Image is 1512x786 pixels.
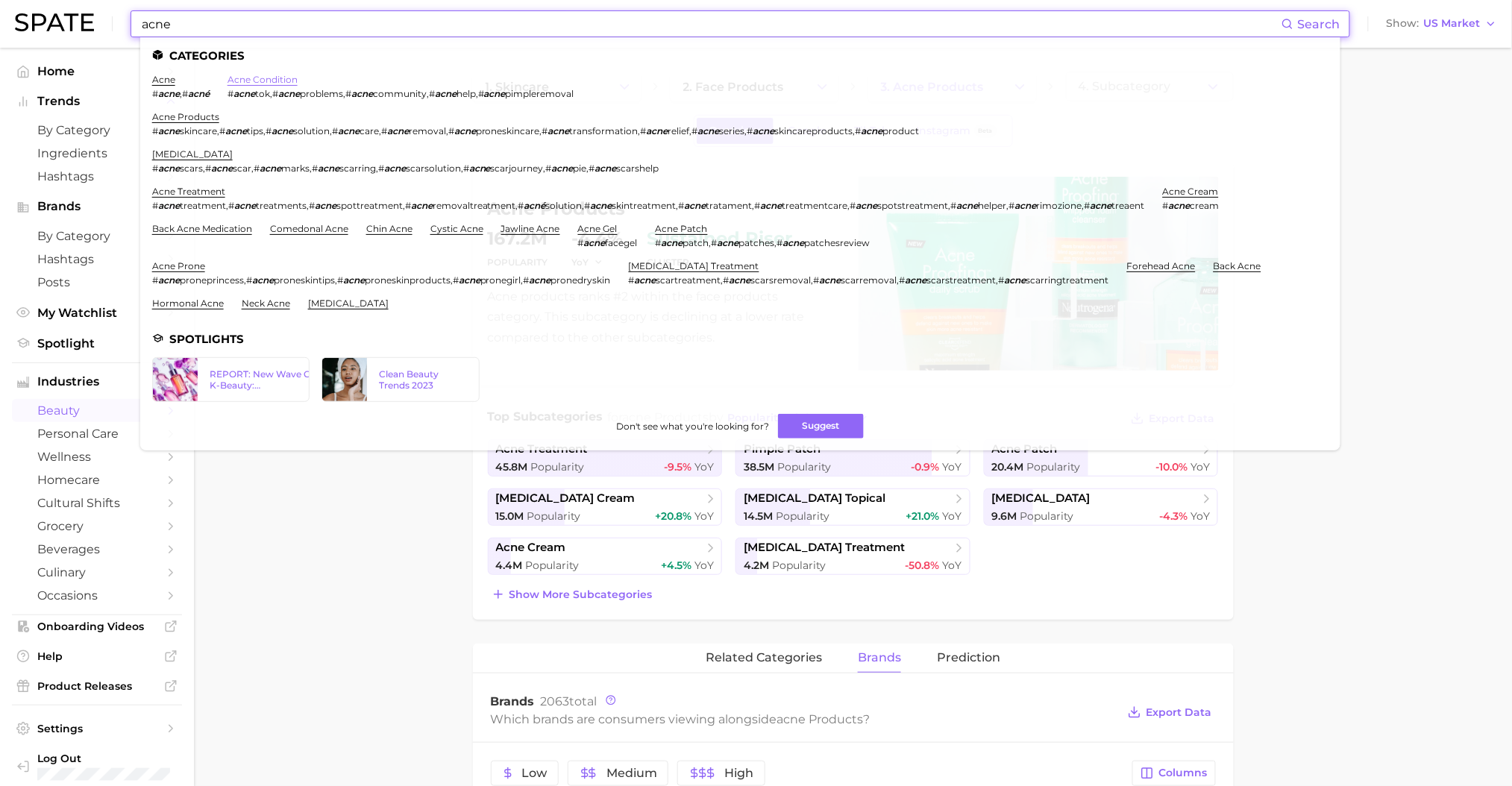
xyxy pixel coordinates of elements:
[783,237,805,248] em: acne
[381,125,387,136] span: #
[405,200,411,211] span: #
[454,125,476,136] em: acne
[152,111,219,122] a: acne products
[12,248,182,271] a: Hashtags
[1091,200,1112,211] em: acne
[254,163,260,174] span: #
[656,223,708,234] a: acne patch
[272,125,293,136] em: acne
[661,559,691,572] span: +4.5%
[228,200,234,211] span: #
[272,88,278,99] span: #
[278,88,300,99] em: acne
[12,515,182,538] a: grocery
[210,368,317,391] div: REPORT: New Wave Of K-Beauty: [GEOGRAPHIC_DATA]’s Trending Innovations In Skincare & Color Cosmetics
[1009,200,1015,211] span: #
[37,375,157,389] span: Industries
[883,125,920,136] span: product
[1387,19,1420,28] span: Show
[205,163,211,174] span: #
[211,163,233,174] em: acne
[351,88,373,99] em: acne
[12,195,182,218] button: Brands
[906,559,940,572] span: -50.8%
[158,200,180,211] em: acne
[37,722,157,735] span: Settings
[339,163,376,174] span: scarring
[152,200,1145,211] div: , , , , , , , , , , ,
[906,509,940,523] span: +21.0%
[12,399,182,422] a: beauty
[12,422,182,445] a: personal care
[293,125,330,136] span: solution
[724,274,730,286] span: #
[457,88,476,99] span: help
[37,473,157,487] span: homecare
[718,237,739,248] em: acne
[542,125,548,136] span: #
[664,460,691,474] span: -9.5%
[247,125,263,136] span: tips
[12,165,182,188] a: Hashtags
[378,163,384,174] span: #
[180,125,217,136] span: skincare
[338,125,360,136] em: acne
[152,357,310,402] a: REPORT: New Wave Of K-Beauty: [GEOGRAPHIC_DATA]’s Trending Innovations In Skincare & Color Cosmetics
[694,460,714,474] span: YoY
[1037,200,1082,211] span: rimozione
[683,237,709,248] span: patch
[772,559,826,572] span: Popularity
[777,460,831,474] span: Popularity
[647,125,668,136] em: acne
[228,88,574,99] div: , , , ,
[315,200,336,211] em: acne
[755,200,761,211] span: #
[530,274,551,286] em: acne
[234,200,256,211] em: acne
[506,88,574,99] span: pimpleremoval
[1159,767,1208,779] span: Columns
[180,163,203,174] span: scars
[488,488,723,526] a: [MEDICAL_DATA] cream15.0m Popularity+20.8% YoY
[233,163,251,174] span: scar
[744,559,769,572] span: 4.2m
[524,274,530,286] span: #
[37,229,157,243] span: by Category
[744,491,885,506] span: [MEDICAL_DATA] topical
[345,88,351,99] span: #
[152,88,210,99] div: ,
[37,519,157,533] span: grocery
[152,88,158,99] span: #
[992,509,1017,523] span: 9.6m
[656,237,871,248] div: , ,
[373,88,427,99] span: community
[1127,260,1196,271] a: forehead acne
[761,200,782,211] em: acne
[270,223,348,234] a: comedonal acne
[1191,460,1210,474] span: YoY
[1124,702,1215,723] button: Export Data
[260,163,281,174] em: acne
[641,125,647,136] span: #
[782,200,848,211] span: treatmentcare
[850,200,856,211] span: #
[266,125,272,136] span: #
[152,125,158,136] span: #
[496,559,523,572] span: 4.4m
[308,298,389,309] a: [MEDICAL_DATA]
[37,650,157,663] span: Help
[1020,509,1074,523] span: Popularity
[406,163,461,174] span: scarsolution
[409,125,446,136] span: removal
[158,274,180,286] em: acne
[12,445,182,468] a: wellness
[37,169,157,183] span: Hashtags
[531,460,585,474] span: Popularity
[152,223,252,234] a: back acne medication
[1383,14,1501,34] button: ShowUS Market
[1132,761,1215,786] button: Columns
[692,125,698,136] span: #
[753,125,775,136] em: acne
[459,274,480,286] em: acne
[12,747,182,785] a: Log out. Currently logged in with e-mail elisabethkim@amorepacific.com.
